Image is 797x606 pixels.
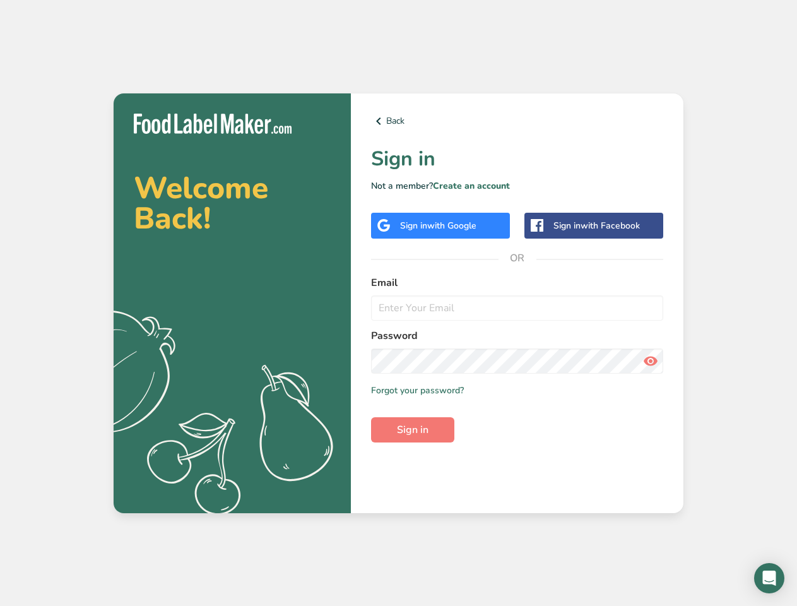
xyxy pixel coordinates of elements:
[371,144,663,174] h1: Sign in
[397,422,428,437] span: Sign in
[371,417,454,443] button: Sign in
[754,563,784,593] div: Open Intercom Messenger
[433,180,510,192] a: Create an account
[371,275,663,290] label: Email
[134,173,331,234] h2: Welcome Back!
[581,220,640,232] span: with Facebook
[400,219,476,232] div: Sign in
[371,384,464,397] a: Forgot your password?
[499,239,536,277] span: OR
[553,219,640,232] div: Sign in
[371,114,663,129] a: Back
[371,179,663,193] p: Not a member?
[427,220,476,232] span: with Google
[371,328,663,343] label: Password
[371,295,663,321] input: Enter Your Email
[134,114,292,134] img: Food Label Maker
